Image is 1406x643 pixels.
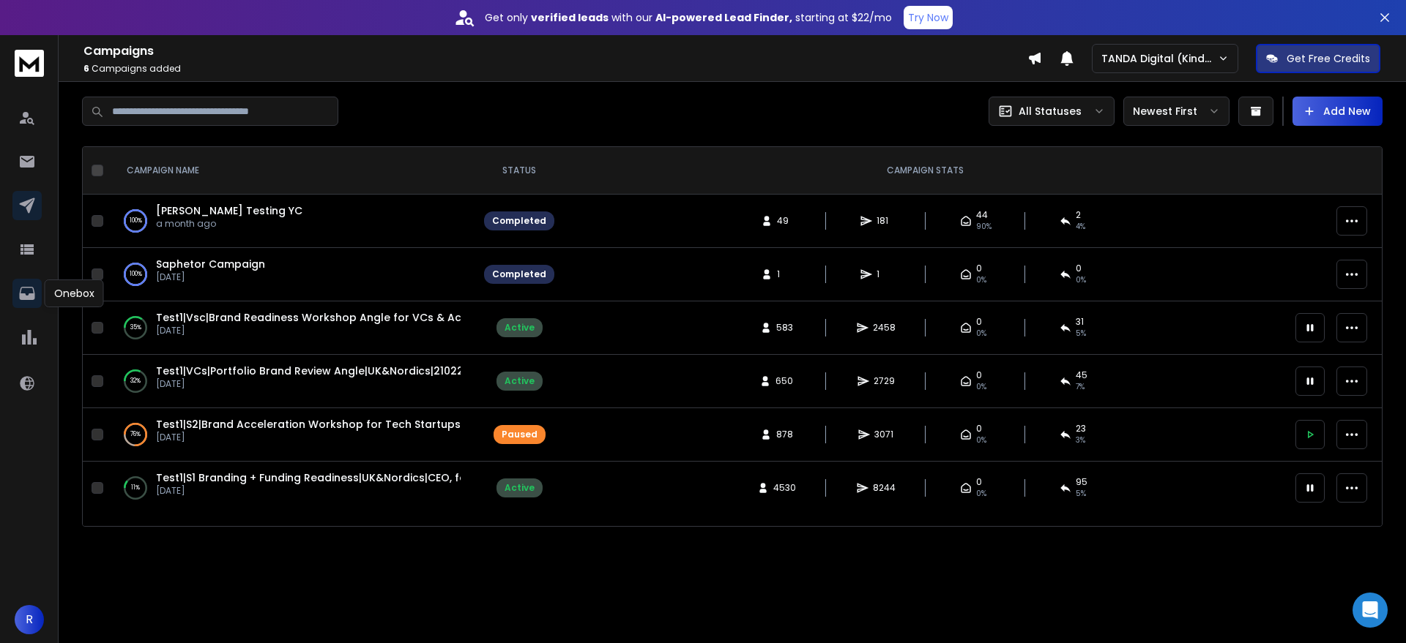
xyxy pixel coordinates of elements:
span: 5 % [1076,328,1086,339]
span: 2729 [874,375,895,387]
td: 35%Test1|Vsc|Brand Readiness Workshop Angle for VCs & Accelerators|UK&nordics|210225[DATE] [109,301,475,355]
a: Test1|VCs|Portfolio Brand Review Angle|UK&Nordics|210225 [156,364,470,378]
p: 76 % [130,427,141,442]
div: Active [505,322,535,334]
p: All Statuses [1019,104,1082,119]
div: Open Intercom Messenger [1353,593,1388,628]
p: 35 % [130,320,141,335]
strong: verified leads [531,10,609,25]
span: 7 % [1076,381,1085,393]
a: Test1|S2|Brand Acceleration Workshop for Tech Startups|[GEOGRAPHIC_DATA], [DEMOGRAPHIC_DATA]|CEO,... [156,417,823,432]
span: 0 [976,369,982,381]
div: Active [505,482,535,494]
p: [DATE] [156,325,461,336]
p: a month ago [156,218,302,230]
button: Try Now [904,6,953,29]
strong: AI-powered Lead Finder, [655,10,792,25]
span: 6 [83,62,89,75]
span: 1 [777,268,792,280]
span: 90 % [976,221,992,233]
span: 0% [976,381,986,393]
span: 4530 [773,482,796,494]
span: 0% [976,488,986,500]
td: 32%Test1|VCs|Portfolio Brand Review Angle|UK&Nordics|210225[DATE] [109,355,475,408]
span: 0% [976,274,986,286]
th: CAMPAIGN NAME [109,147,475,195]
span: 2 [1076,209,1081,221]
div: Completed [492,215,546,227]
p: Campaigns added [83,63,1027,75]
span: 878 [776,429,793,440]
p: [DATE] [156,378,461,390]
span: 3 % [1076,435,1085,446]
p: [DATE] [156,271,265,283]
span: 1 [877,268,891,280]
td: 76%Test1|S2|Brand Acceleration Workshop for Tech Startups|[GEOGRAPHIC_DATA], [DEMOGRAPHIC_DATA]|C... [109,408,475,462]
span: 5 % [1076,488,1086,500]
span: 23 [1076,423,1086,435]
p: [DATE] [156,485,461,497]
h1: Campaigns [83,42,1027,60]
span: 650 [775,375,793,387]
span: 3071 [874,429,893,440]
p: 11 % [131,481,140,495]
th: STATUS [475,147,563,195]
span: 0% [976,435,986,446]
p: 100 % [130,214,142,228]
div: Paused [502,429,538,440]
div: Completed [492,268,546,280]
span: 0 [976,476,982,488]
span: 4 % [1076,221,1085,233]
p: Get only with our starting at $22/mo [485,10,892,25]
td: 100%Saphetor Campaign[DATE] [109,248,475,301]
span: 583 [776,322,793,334]
span: 44 [976,209,988,221]
span: 95 [1076,476,1087,488]
button: R [15,605,44,634]
a: Saphetor Campaign [156,257,265,271]
th: CAMPAIGN STATS [563,147,1287,195]
span: 0 [976,423,982,435]
div: Onebox [45,279,104,307]
span: 45 [1076,369,1087,381]
span: 49 [777,215,792,227]
a: Test1|S1 Branding + Funding Readiness|UK&Nordics|CEO, founder|210225 [156,470,538,485]
p: Get Free Credits [1287,51,1370,66]
button: Newest First [1123,97,1230,126]
button: Get Free Credits [1256,44,1380,73]
span: 181 [877,215,891,227]
div: Active [505,375,535,387]
button: Add New [1292,97,1383,126]
a: Test1|Vsc|Brand Readiness Workshop Angle for VCs & Accelerators|UK&nordics|210225 [156,310,622,325]
span: 0 [1076,263,1082,274]
span: 0% [976,328,986,339]
a: [PERSON_NAME] Testing YC [156,203,302,218]
img: logo [15,50,44,77]
span: 8244 [873,482,896,494]
p: TANDA Digital (Kind Studio) [1101,51,1218,66]
span: 2458 [873,322,896,334]
span: 0 % [1076,274,1086,286]
span: 0 [976,263,982,274]
td: 11%Test1|S1 Branding + Funding Readiness|UK&Nordics|CEO, founder|210225[DATE] [109,462,475,515]
p: [DATE] [156,432,461,443]
span: 31 [1076,316,1084,328]
p: 32 % [130,374,141,388]
p: Try Now [908,10,948,25]
span: 0 [976,316,982,328]
td: 100%[PERSON_NAME] Testing YCa month ago [109,195,475,248]
p: 100 % [130,267,142,282]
